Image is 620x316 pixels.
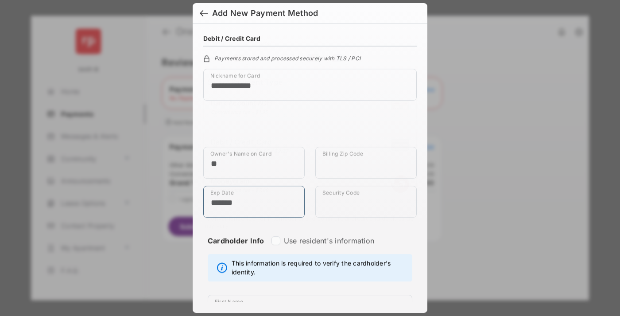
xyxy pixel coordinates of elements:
span: This information is required to verify the cardholder's identity. [232,259,407,277]
label: Use resident's information [284,236,374,245]
iframe: Credit card field [203,108,417,147]
div: Add New Payment Method [212,8,318,18]
strong: Cardholder Info [208,236,264,261]
div: Payments stored and processed securely with TLS / PCI [203,54,417,62]
h4: Debit / Credit Card [203,35,261,42]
